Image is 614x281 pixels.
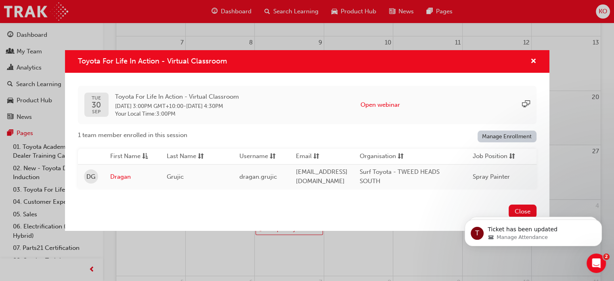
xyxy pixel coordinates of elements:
span: Grujic [167,173,184,180]
span: Your Local Time : 3:00PM [115,110,239,118]
span: Email [296,152,312,162]
div: Toyota For Life In Action - Virtual Classroom [65,50,549,231]
span: 30 Sep 2025 3:00PM GMT+10:00 [115,103,183,110]
span: [EMAIL_ADDRESS][DOMAIN_NAME] [296,168,348,185]
a: Manage Enrollment [478,131,536,142]
span: Spray Painter [473,173,510,180]
span: sorting-icon [198,152,204,162]
button: Usernamesorting-icon [239,152,284,162]
span: Surf Toyota - TWEED HEADS SOUTH [360,168,440,185]
button: First Nameasc-icon [110,152,155,162]
div: - [115,92,239,118]
iframe: Intercom notifications message [453,203,614,259]
span: 30 Sep 2025 4:30PM [186,103,223,110]
button: Open webinar [360,100,400,110]
span: TUE [92,95,101,101]
span: 2 [603,254,610,260]
span: sorting-icon [313,152,319,162]
button: Job Positionsorting-icon [473,152,517,162]
span: Last Name [167,152,196,162]
span: First Name [110,152,140,162]
iframe: Intercom live chat [587,254,606,273]
span: Organisation [360,152,396,162]
span: DG [86,172,95,182]
span: asc-icon [142,152,148,162]
span: 1 team member enrolled in this session [78,131,187,140]
span: sorting-icon [509,152,515,162]
span: Toyota For Life In Action - Virtual Classroom [115,92,239,101]
button: Organisationsorting-icon [360,152,404,162]
span: Toyota For Life In Action - Virtual Classroom [78,57,227,65]
span: sorting-icon [270,152,276,162]
span: Job Position [473,152,507,162]
button: Emailsorting-icon [296,152,340,162]
span: SEP [92,109,101,114]
span: 30 [92,101,101,109]
span: dragan.grujic [239,173,277,180]
span: Username [239,152,268,162]
button: Last Namesorting-icon [167,152,211,162]
span: sessionType_ONLINE_URL-icon [522,100,530,110]
button: cross-icon [530,57,536,67]
a: Dragan [110,172,155,182]
span: cross-icon [530,58,536,65]
span: sorting-icon [398,152,404,162]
